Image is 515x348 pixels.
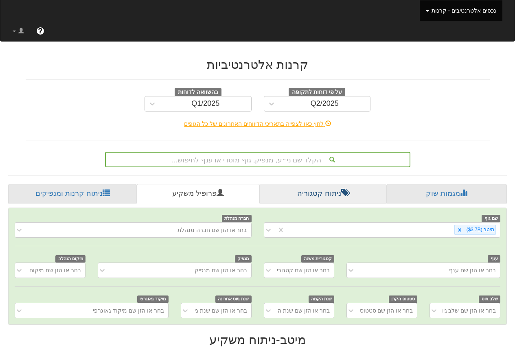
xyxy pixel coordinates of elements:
[20,120,496,128] div: לחץ כאן לצפייה בתאריכי הדיווחים האחרונים של כל הגופים
[488,255,500,262] span: ענף
[106,153,410,166] div: הקלד שם ני״ע, מנפיק, גוף מוסדי או ענף לחיפוש...
[386,184,507,204] a: מגמות שוק
[8,333,507,346] h2: מיטב - ניתוח משקיע
[482,215,500,222] span: שם גוף
[311,100,339,108] div: Q2/2025
[11,266,81,274] div: בחר או הזן שם מיקום הנהלה
[38,27,42,35] span: ?
[256,266,330,274] div: בחר או הזן שם קטגוריית משנה
[266,306,330,315] div: בחר או הזן שם שנת הקמה
[191,100,219,108] div: Q1/2025
[438,306,496,315] div: בחר או הזן שם שלב גיוס
[346,306,413,315] div: בחר או הזן שם סטטוס הקרן
[389,295,418,302] span: סטטוס הקרן
[260,184,386,204] a: ניתוח קטגוריה
[420,0,502,21] a: נכסים אלטרנטיבים - קרנות
[222,215,252,222] span: חברה מנהלת
[175,88,221,97] span: בהשוואה לדוחות
[178,226,247,234] div: בחר או הזן שם חברה מנהלת
[93,306,164,315] div: בחר או הזן שם מיקוד גאוגרפי
[479,295,500,302] span: שלב גיוס
[235,255,252,262] span: מנפיק
[137,295,169,302] span: מיקוד גאוגרפי
[26,58,490,71] h2: קרנות אלטרנטיביות
[289,88,345,97] span: על פי דוחות לתקופה
[137,184,259,204] a: פרופיל משקיע
[449,266,496,274] div: בחר או הזן שם ענף
[309,295,335,302] span: שנת הקמה
[301,255,335,262] span: קטגוריית משנה
[464,225,495,234] div: מיטב ‎($3.7B‎)‎
[215,295,251,302] span: שנת גיוס אחרונה
[169,306,247,315] div: בחר או הזן שם שנת גיוס אחרונה
[30,21,50,41] a: ?
[8,184,137,204] a: ניתוח קרנות ומנפיקים
[195,266,247,274] div: בחר או הזן שם מנפיק
[55,255,85,262] span: מיקום הנהלה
